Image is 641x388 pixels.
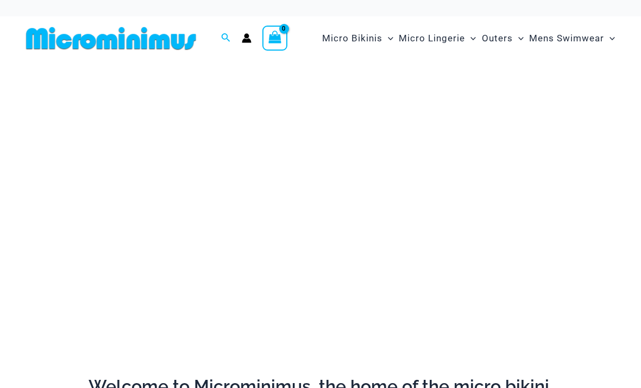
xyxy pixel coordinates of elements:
span: Menu Toggle [604,24,615,52]
span: Mens Swimwear [529,24,604,52]
a: View Shopping Cart, empty [262,26,287,51]
a: Micro LingerieMenu ToggleMenu Toggle [396,22,479,55]
span: Outers [482,24,513,52]
span: Micro Lingerie [399,24,465,52]
nav: Site Navigation [318,20,619,57]
span: Menu Toggle [465,24,476,52]
a: OutersMenu ToggleMenu Toggle [479,22,526,55]
a: Mens SwimwearMenu ToggleMenu Toggle [526,22,618,55]
a: Search icon link [221,32,231,45]
a: Micro BikinisMenu ToggleMenu Toggle [319,22,396,55]
img: MM SHOP LOGO FLAT [22,26,200,51]
span: Micro Bikinis [322,24,382,52]
span: Menu Toggle [513,24,524,52]
span: Menu Toggle [382,24,393,52]
a: Account icon link [242,33,252,43]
